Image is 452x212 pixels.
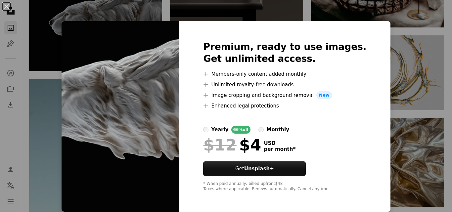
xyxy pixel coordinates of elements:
strong: Unsplash+ [244,166,274,172]
li: Enhanced legal protections [203,102,366,110]
span: USD [264,140,295,146]
span: $12 [203,136,236,153]
div: yearly [211,126,228,134]
button: GetUnsplash+ [203,161,306,176]
li: Image cropping and background removal [203,91,366,99]
span: New [316,91,332,99]
li: Unlimited royalty-free downloads [203,81,366,89]
div: $4 [203,136,261,153]
div: * When paid annually, billed upfront $48 Taxes where applicable. Renews automatically. Cancel any... [203,181,366,192]
div: monthly [266,126,289,134]
span: per month * [264,146,295,152]
li: Members-only content added monthly [203,70,366,78]
h2: Premium, ready to use images. Get unlimited access. [203,41,366,65]
img: premium_photo-1723517419729-1ecee473604c [62,21,179,212]
input: monthly [258,127,264,132]
div: 66% off [231,126,251,134]
input: yearly66%off [203,127,208,132]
